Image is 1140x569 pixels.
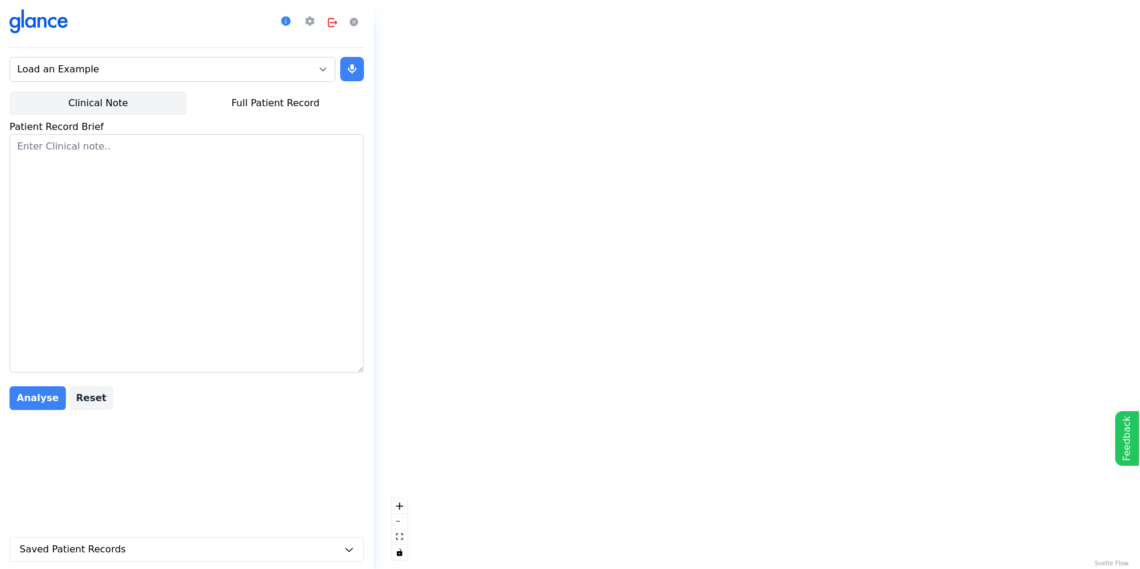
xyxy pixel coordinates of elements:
[1115,411,1139,466] button: Feedback
[187,91,365,115] button: Full Patient Record
[392,498,407,560] div: Svelte Flow controls
[299,11,320,31] button: Settings
[9,386,66,410] button: Analyse
[323,13,342,32] button: Logout
[9,121,104,132] label: Patient Record Brief
[392,545,407,560] button: toggle interactivity
[9,91,187,115] button: Clinical Note
[392,514,407,529] button: zoom out
[1095,560,1129,567] a: Svelte Flow attribution
[9,537,364,562] button: Saved Patient Records
[275,11,296,31] button: Info
[392,498,407,514] button: zoom in
[392,529,407,545] button: fit view
[69,386,113,410] button: Reset
[20,542,126,557] span: Saved Patient Records
[345,13,364,32] button: Close Form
